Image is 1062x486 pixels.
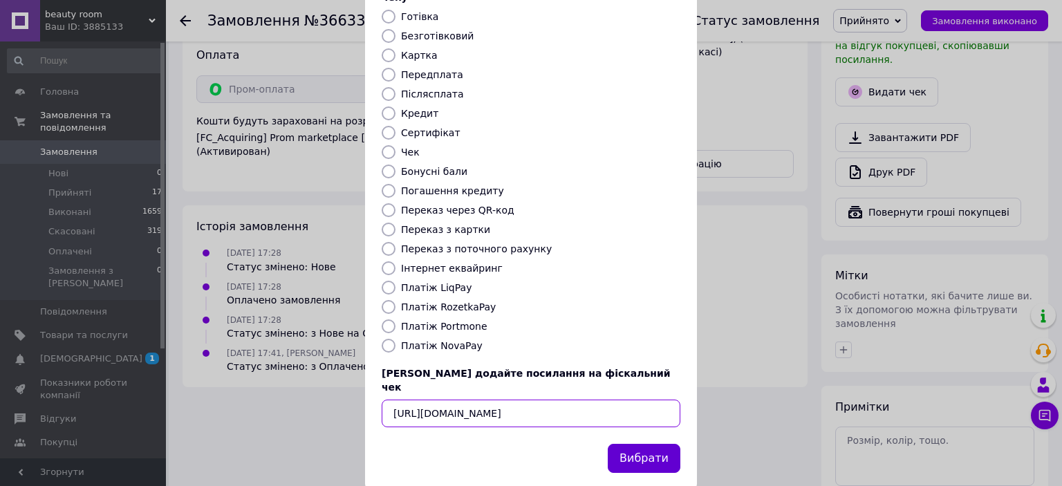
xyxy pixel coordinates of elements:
[401,321,487,332] label: Платіж Portmone
[401,185,504,196] label: Погашення кредиту
[401,88,464,100] label: Післясплата
[608,444,680,474] button: Вибрати
[401,243,552,254] label: Переказ з поточного рахунку
[401,301,496,312] label: Платіж RozetkaPay
[401,108,438,119] label: Кредит
[401,147,420,158] label: Чек
[401,30,474,41] label: Безготівковий
[401,166,467,177] label: Бонусні бали
[401,127,460,138] label: Сертифікат
[401,282,472,293] label: Платіж LiqPay
[401,263,503,274] label: Інтернет еквайринг
[401,224,490,235] label: Переказ з картки
[401,11,438,22] label: Готівка
[401,340,483,351] label: Платіж NovaPay
[401,205,514,216] label: Переказ через QR-код
[401,69,463,80] label: Передплата
[382,400,680,427] input: URL чека
[401,50,438,61] label: Картка
[382,368,671,393] span: [PERSON_NAME] додайте посилання на фіскальний чек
